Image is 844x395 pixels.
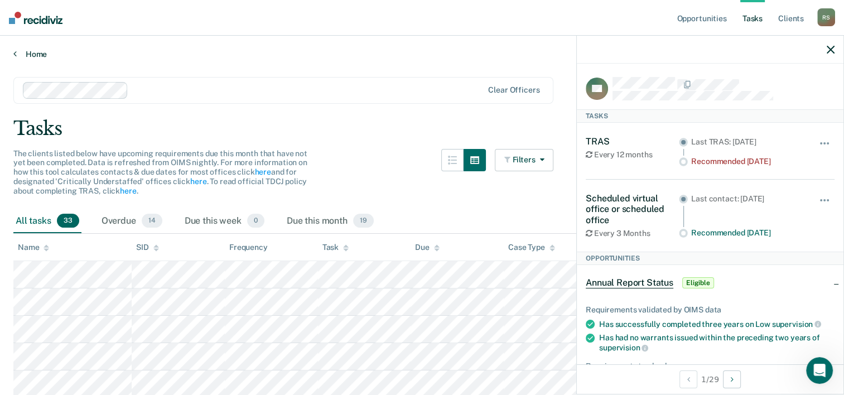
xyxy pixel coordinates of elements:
[229,243,268,252] div: Frequency
[495,149,554,171] button: Filters
[682,277,714,288] span: Eligible
[586,136,679,147] div: TRAS
[679,370,697,388] button: Previous Client
[136,243,159,252] div: SID
[353,214,374,228] span: 19
[577,364,843,394] div: 1 / 29
[322,243,349,252] div: Task
[254,167,271,176] a: here
[586,362,835,371] div: Requirements to check
[772,320,821,329] span: supervision
[586,277,673,288] span: Annual Report Status
[817,8,835,26] div: R S
[13,49,831,59] a: Home
[13,209,81,234] div: All tasks
[806,357,833,384] iframe: Intercom live chat
[723,370,741,388] button: Next Client
[691,228,803,238] div: Recommended [DATE]
[586,305,835,315] div: Requirements validated by OIMS data
[599,343,648,352] span: supervision
[13,117,831,140] div: Tasks
[284,209,376,234] div: Due this month
[577,252,843,265] div: Opportunities
[142,214,162,228] span: 14
[120,186,136,195] a: here
[508,243,555,252] div: Case Type
[691,157,803,166] div: Recommended [DATE]
[577,109,843,123] div: Tasks
[415,243,440,252] div: Due
[586,150,679,160] div: Every 12 months
[586,229,679,238] div: Every 3 Months
[599,319,835,329] div: Has successfully completed three years on Low
[57,214,79,228] span: 33
[691,194,803,204] div: Last contact: [DATE]
[182,209,267,234] div: Due this week
[586,193,679,225] div: Scheduled virtual office or scheduled office
[247,214,264,228] span: 0
[599,333,835,352] div: Has had no warrants issued within the preceding two years of
[9,12,62,24] img: Recidiviz
[18,243,49,252] div: Name
[99,209,165,234] div: Overdue
[691,137,803,147] div: Last TRAS: [DATE]
[190,177,206,186] a: here
[13,149,307,195] span: The clients listed below have upcoming requirements due this month that have not yet been complet...
[488,85,539,95] div: Clear officers
[577,265,843,301] div: Annual Report StatusEligible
